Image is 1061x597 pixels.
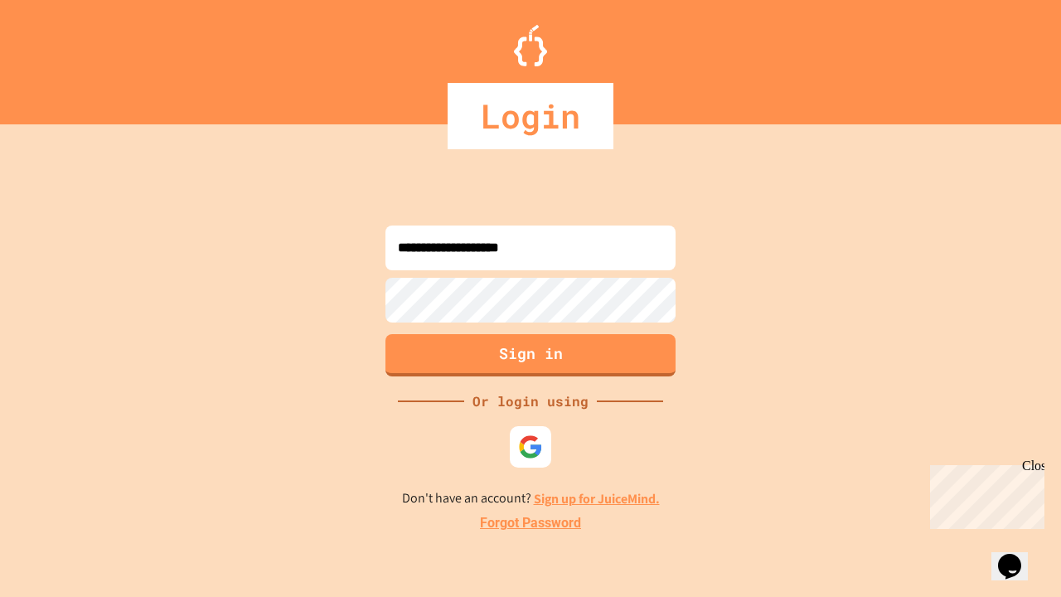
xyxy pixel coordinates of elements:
a: Sign up for JuiceMind. [534,490,660,507]
img: Logo.svg [514,25,547,66]
a: Forgot Password [480,513,581,533]
button: Sign in [385,334,676,376]
div: Or login using [464,391,597,411]
iframe: chat widget [991,531,1044,580]
p: Don't have an account? [402,488,660,509]
iframe: chat widget [923,459,1044,529]
img: google-icon.svg [518,434,543,459]
div: Chat with us now!Close [7,7,114,105]
div: Login [448,83,613,149]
